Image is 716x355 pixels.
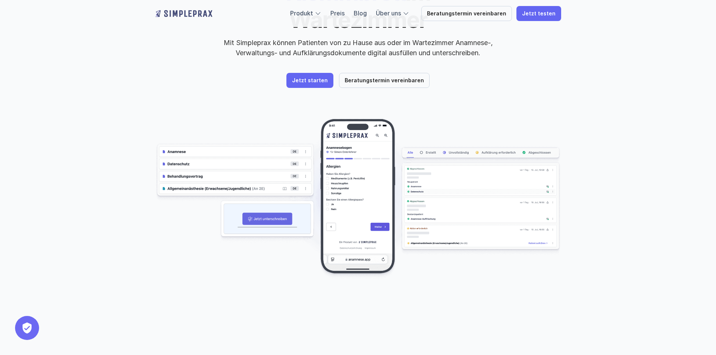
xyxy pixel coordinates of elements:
a: Beratungstermin vereinbaren [339,73,430,88]
a: Blog [354,9,367,17]
img: Beispielscreenshots aus der Simpleprax Anwendung [155,118,561,279]
p: Jetzt starten [292,77,328,84]
a: Jetzt starten [286,73,333,88]
a: Preis [330,9,345,17]
p: Beratungstermin vereinbaren [345,77,424,84]
a: Produkt [290,9,313,17]
a: Über uns [376,9,401,17]
p: Beratungstermin vereinbaren [427,11,506,17]
p: Mit Simpleprax können Patienten von zu Hause aus oder im Wartezimmer Anamnese-, Verwaltungs- und ... [217,38,499,58]
a: Beratungstermin vereinbaren [421,6,512,21]
a: Jetzt testen [516,6,561,21]
p: Jetzt testen [522,11,556,17]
